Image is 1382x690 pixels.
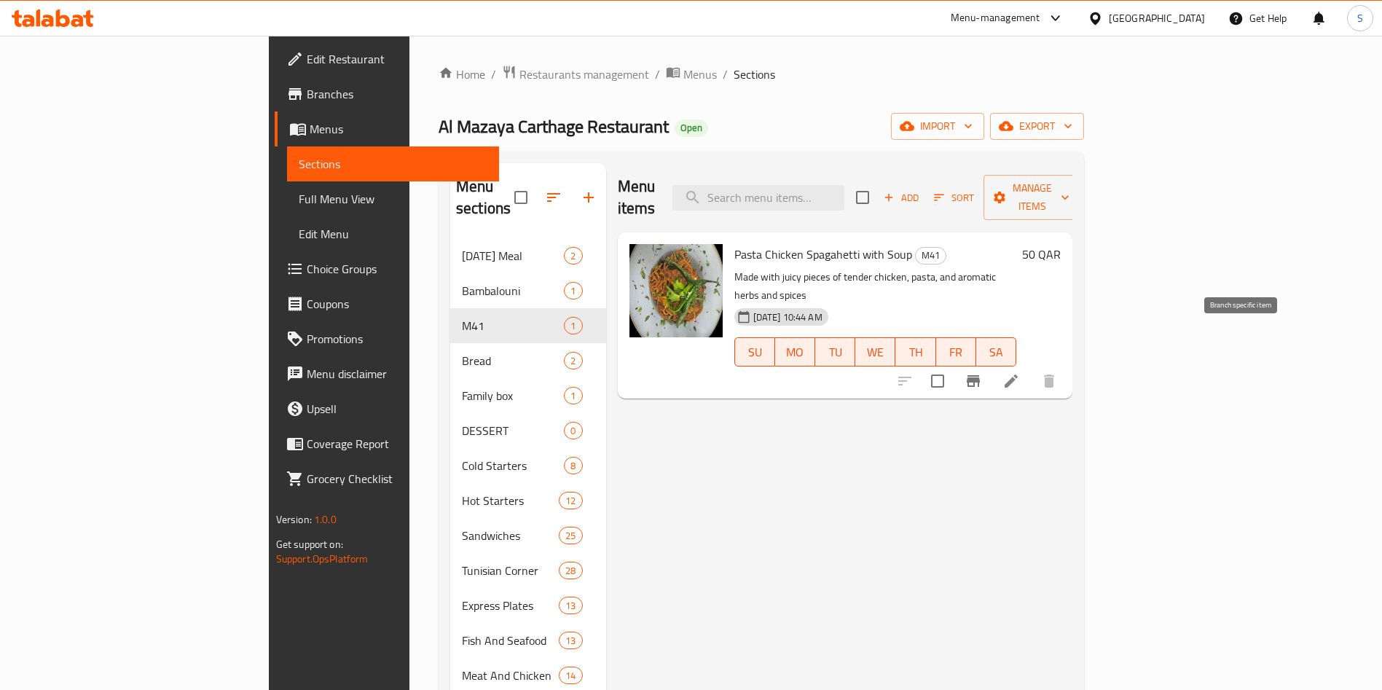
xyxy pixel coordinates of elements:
span: Fish And Seafood [462,632,559,649]
span: DESSERT [462,422,564,439]
span: TH [901,342,930,363]
span: import [903,117,973,136]
span: M41 [462,317,564,334]
button: delete [1032,364,1067,399]
span: Sort sections [536,180,571,215]
a: Coverage Report [275,426,500,461]
a: Sections [287,146,500,181]
button: Sort [930,187,978,209]
button: Branch-specific-item [956,364,991,399]
span: Open [675,122,708,134]
span: Coverage Report [307,435,488,452]
input: search [672,185,844,211]
div: items [564,387,582,404]
span: Version: [276,510,312,529]
span: Hot Starters [462,492,559,509]
span: 14 [560,669,581,683]
div: Tunisian Corner28 [450,553,606,588]
div: [GEOGRAPHIC_DATA] [1109,10,1205,26]
span: Full Menu View [299,190,488,208]
button: import [891,113,984,140]
span: Al Mazaya Carthage Restaurant [439,110,669,143]
span: Select all sections [506,182,536,213]
span: Get support on: [276,535,343,554]
div: Sandwiches [462,527,559,544]
div: items [559,527,582,544]
button: FR [936,337,976,366]
nav: breadcrumb [439,65,1084,84]
span: Sections [299,155,488,173]
div: items [564,247,582,264]
span: Choice Groups [307,260,488,278]
div: Bread2 [450,343,606,378]
h6: 50 QAR [1022,244,1061,264]
span: Menu disclaimer [307,365,488,383]
span: 2 [565,354,581,368]
span: Select to update [922,366,953,396]
p: Made with juicy pieces of tender chicken, pasta, and aromatic herbs and spices [734,268,1017,305]
button: Add [878,187,924,209]
span: Sort [934,189,974,206]
div: Bread [462,352,564,369]
div: Hot Starters12 [450,483,606,518]
span: Sort items [924,187,984,209]
div: [DATE] Meal2 [450,238,606,273]
span: Coupons [307,295,488,313]
button: TH [895,337,935,366]
span: Bambalouni [462,282,564,299]
div: items [559,562,582,579]
span: Manage items [995,179,1069,216]
span: 1.0.0 [314,510,337,529]
li: / [723,66,728,83]
span: TU [821,342,849,363]
a: Menus [666,65,717,84]
a: Support.OpsPlatform [276,549,369,568]
div: items [564,317,582,334]
span: Add item [878,187,924,209]
button: Add section [571,180,606,215]
div: Express Plates13 [450,588,606,623]
span: Cold Starters [462,457,564,474]
span: S [1357,10,1363,26]
span: Edit Menu [299,225,488,243]
div: Menu-management [951,9,1040,27]
span: Grocery Checklist [307,470,488,487]
button: MO [775,337,815,366]
div: DESSERT0 [450,413,606,448]
a: Branches [275,77,500,111]
span: Add [882,189,921,206]
span: MO [781,342,809,363]
div: Cold Starters8 [450,448,606,483]
span: [DATE] Meal [462,247,564,264]
div: Sandwiches25 [450,518,606,553]
span: 1 [565,284,581,298]
span: Pasta Chicken Spagahetti with Soup [734,243,912,265]
span: Upsell [307,400,488,417]
div: Open [675,119,708,137]
div: items [559,492,582,509]
span: export [1002,117,1072,136]
a: Menu disclaimer [275,356,500,391]
span: Edit Restaurant [307,50,488,68]
a: Promotions [275,321,500,356]
span: Tunisian Corner [462,562,559,579]
span: Express Plates [462,597,559,614]
button: WE [855,337,895,366]
img: Pasta Chicken Spagahetti with Soup [629,244,723,337]
button: export [990,113,1084,140]
button: Manage items [984,175,1081,220]
div: items [564,457,582,474]
span: SU [741,342,769,363]
div: items [559,597,582,614]
span: M41 [916,247,946,264]
span: 13 [560,599,581,613]
button: SU [734,337,775,366]
span: Select section [847,182,878,213]
div: M41 [915,247,946,264]
a: Grocery Checklist [275,461,500,496]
